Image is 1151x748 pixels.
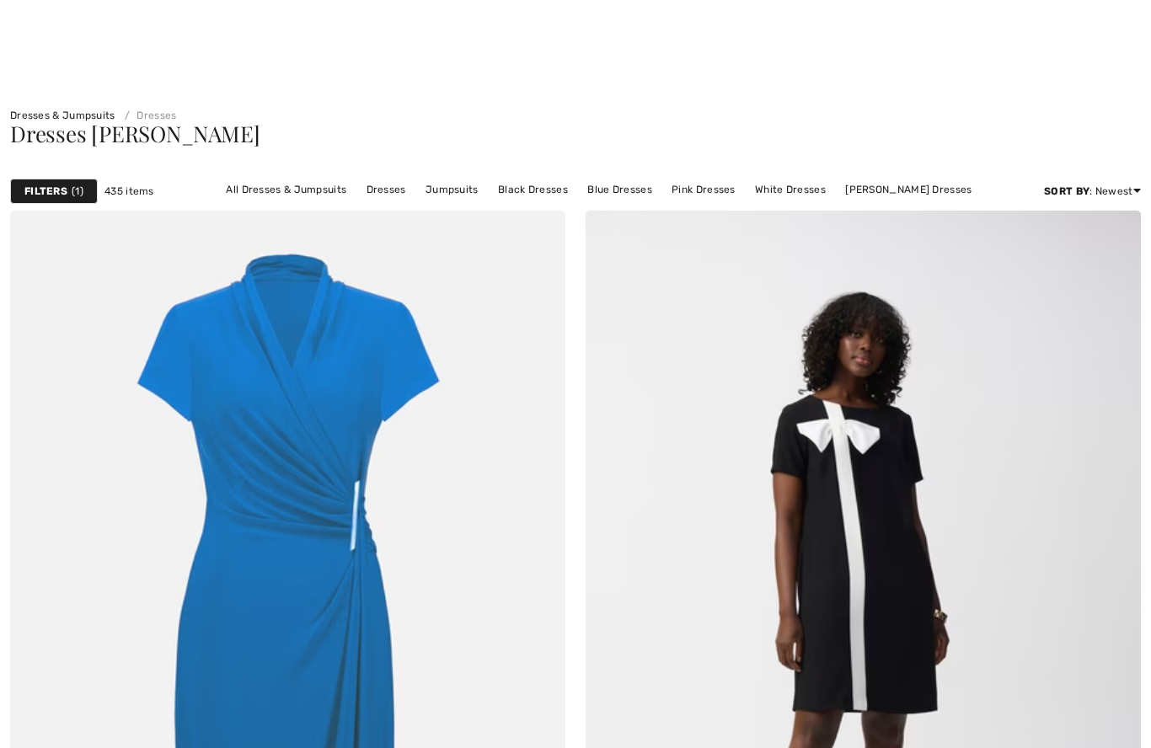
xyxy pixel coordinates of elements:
a: [PERSON_NAME] Dresses [527,200,671,222]
strong: Sort By [1044,185,1089,197]
span: Dresses [PERSON_NAME] [10,119,260,148]
a: Dresses & Jumpsuits [10,110,115,121]
a: Blue Dresses [579,179,661,200]
a: Pink Dresses [663,179,744,200]
a: Black Dresses [490,179,576,200]
a: Jumpsuits [417,179,487,200]
a: All Dresses & Jumpsuits [217,179,355,200]
span: 1 [72,184,83,199]
strong: Filters [24,184,67,199]
span: 435 items [104,184,154,199]
div: : Newest [1044,184,1141,199]
a: White Dresses [747,179,834,200]
a: [PERSON_NAME] Dresses [837,179,980,200]
a: Dresses [358,179,415,200]
a: Dresses [118,110,176,121]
